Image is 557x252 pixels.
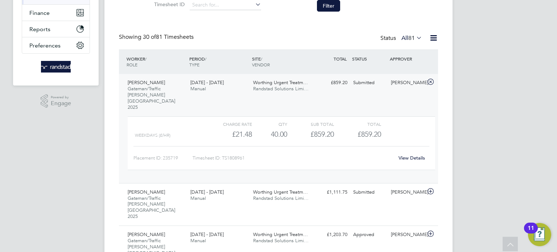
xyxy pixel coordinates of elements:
span: / [205,56,206,62]
span: [DATE] - [DATE] [190,189,224,195]
span: ROLE [127,62,137,67]
button: Open Resource Center, 11 new notifications [528,223,551,246]
span: Reports [29,26,50,33]
span: 81 Timesheets [143,33,194,41]
div: Showing [119,33,195,41]
div: Placement ID: 235719 [133,152,193,164]
div: Timesheet ID: TS1808961 [193,152,394,164]
span: VENDOR [252,62,270,67]
div: PERIOD [187,52,250,71]
span: WEEKDAYS (£/HR) [135,133,170,138]
div: APPROVER [388,52,426,65]
span: Preferences [29,42,61,49]
div: Approved [350,229,388,241]
span: Powered by [51,94,71,100]
div: STATUS [350,52,388,65]
div: Submitted [350,186,388,198]
div: SITE [250,52,313,71]
span: / [261,56,262,62]
button: Reports [22,21,90,37]
span: [DATE] - [DATE] [190,231,224,237]
span: £859.20 [358,130,381,139]
span: / [145,56,147,62]
a: View Details [399,155,425,161]
span: Manual [190,86,206,92]
div: Status [380,33,424,44]
div: 40.00 [252,128,287,140]
span: Engage [51,100,71,107]
div: WORKER [125,52,187,71]
span: Randstad Solutions Limi… [253,195,309,201]
span: [PERSON_NAME] [128,79,165,86]
div: £21.48 [205,128,252,140]
button: Preferences [22,37,90,53]
label: Timesheet ID [152,1,185,8]
div: Submitted [350,77,388,89]
span: Randstad Solutions Limi… [253,86,309,92]
a: Go to home page [22,61,90,73]
a: Powered byEngage [41,94,71,108]
span: TOTAL [334,56,347,62]
span: Gateman/Traffic [PERSON_NAME] [GEOGRAPHIC_DATA] 2025 [128,195,175,220]
div: £1,203.70 [313,229,350,241]
div: £859.20 [313,77,350,89]
span: Manual [190,195,206,201]
span: Gateman/Traffic [PERSON_NAME] [GEOGRAPHIC_DATA] 2025 [128,86,175,110]
div: Charge rate [205,120,252,128]
span: Worthing Urgent Treatm… [253,79,308,86]
div: [PERSON_NAME] [388,77,426,89]
div: Sub Total [287,120,334,128]
div: 11 [528,228,534,237]
span: Manual [190,237,206,244]
span: TYPE [189,62,199,67]
button: Finance [22,5,90,21]
div: Total [334,120,381,128]
span: 30 of [143,33,156,41]
span: Finance [29,9,50,16]
span: [PERSON_NAME] [128,231,165,237]
span: Randstad Solutions Limi… [253,237,309,244]
span: [DATE] - [DATE] [190,79,224,86]
div: £1,111.75 [313,186,350,198]
label: All [401,34,422,42]
div: £859.20 [287,128,334,140]
span: 81 [408,34,415,42]
span: Worthing Urgent Treatm… [253,189,308,195]
div: [PERSON_NAME] [388,229,426,241]
div: QTY [252,120,287,128]
div: [PERSON_NAME] [388,186,426,198]
span: [PERSON_NAME] [128,189,165,195]
span: Worthing Urgent Treatm… [253,231,308,237]
img: randstad-logo-retina.png [41,61,71,73]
